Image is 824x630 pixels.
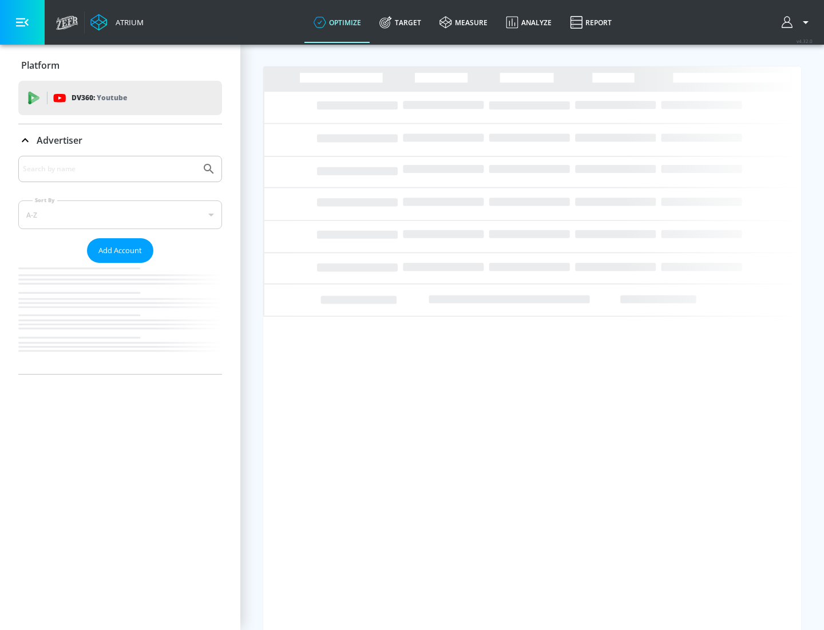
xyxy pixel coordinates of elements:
[97,92,127,104] p: Youtube
[18,263,222,374] nav: list of Advertiser
[18,49,222,81] div: Platform
[37,134,82,147] p: Advertiser
[797,38,813,44] span: v 4.32.0
[33,196,57,204] label: Sort By
[98,244,142,257] span: Add Account
[90,14,144,31] a: Atrium
[304,2,370,43] a: optimize
[87,238,153,263] button: Add Account
[561,2,621,43] a: Report
[497,2,561,43] a: Analyze
[23,162,196,176] input: Search by name
[18,124,222,156] div: Advertiser
[18,156,222,374] div: Advertiser
[18,200,222,229] div: A-Z
[21,59,60,72] p: Platform
[430,2,497,43] a: measure
[18,81,222,115] div: DV360: Youtube
[72,92,127,104] p: DV360:
[111,17,144,27] div: Atrium
[370,2,430,43] a: Target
